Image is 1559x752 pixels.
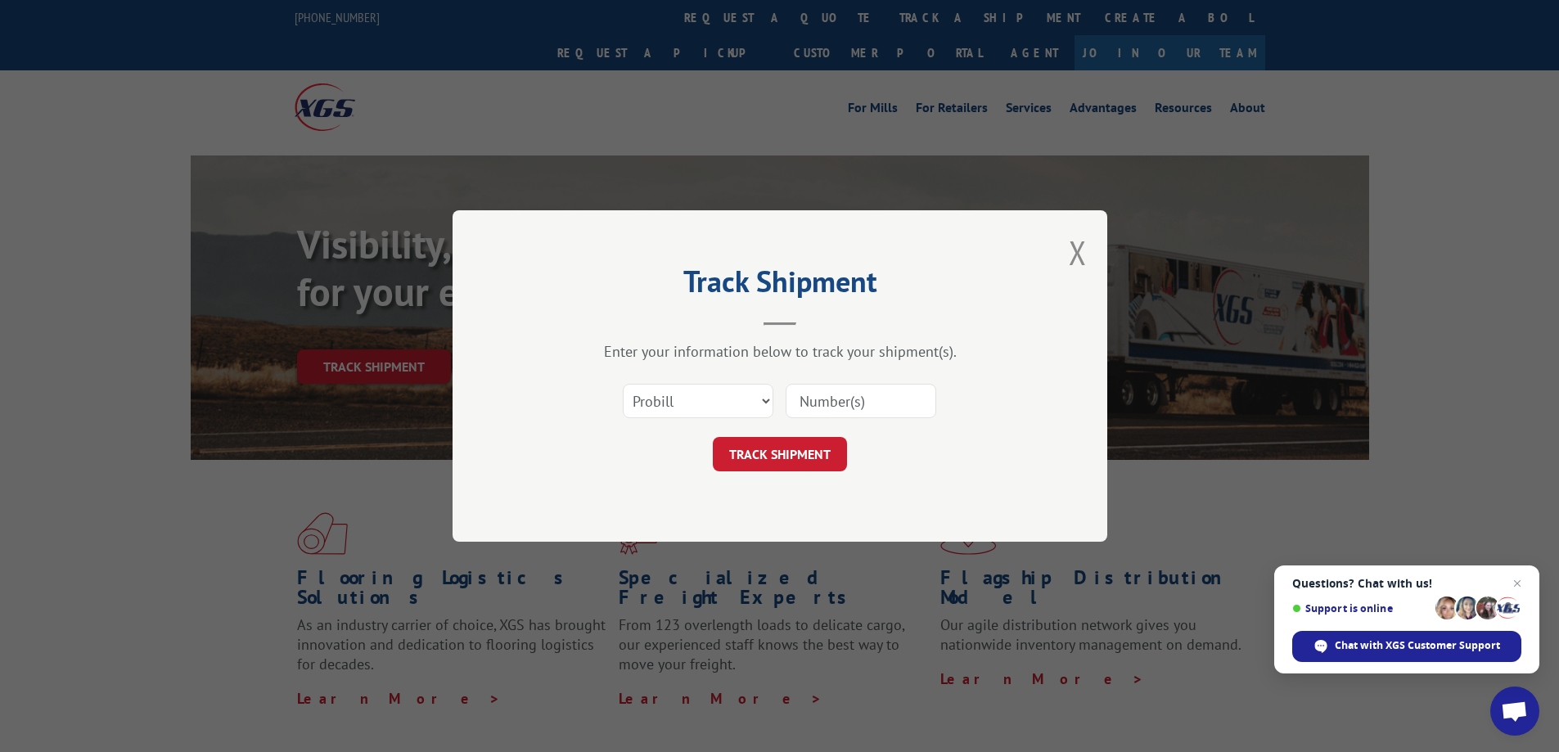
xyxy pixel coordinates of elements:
span: Questions? Chat with us! [1292,577,1521,590]
span: Support is online [1292,602,1430,615]
span: Close chat [1507,574,1527,593]
div: Open chat [1490,687,1539,736]
span: Chat with XGS Customer Support [1335,638,1500,653]
button: TRACK SHIPMENT [713,437,847,471]
button: Close modal [1069,231,1087,274]
div: Enter your information below to track your shipment(s). [534,342,1025,361]
div: Chat with XGS Customer Support [1292,631,1521,662]
input: Number(s) [786,384,936,418]
h2: Track Shipment [534,270,1025,301]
